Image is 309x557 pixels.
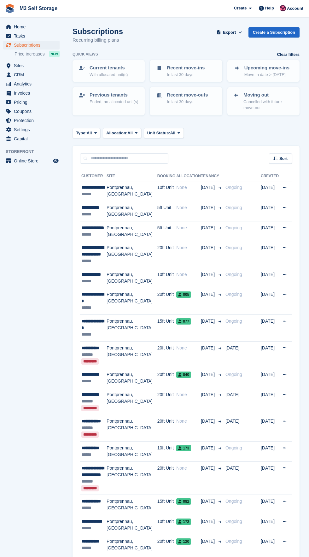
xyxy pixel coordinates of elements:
[201,184,216,191] span: [DATE]
[157,388,176,415] td: 20ft Unit
[3,125,60,134] a: menu
[73,128,100,138] button: Type: All
[106,130,127,136] span: Allocation:
[90,72,128,78] p: With allocated unit(s)
[201,225,216,231] span: [DATE]
[201,518,216,525] span: [DATE]
[201,318,216,325] span: [DATE]
[201,171,223,181] th: Tenancy
[176,465,201,472] div: None
[14,41,52,50] span: Subscriptions
[157,181,176,201] td: 10ft Unit
[3,98,60,107] a: menu
[176,171,201,181] th: Allocation
[73,51,98,57] h6: Quick views
[15,51,45,57] span: Price increases
[144,128,184,138] button: Unit Status: All
[201,418,216,425] span: [DATE]
[225,225,242,230] span: Ongoing
[157,201,176,221] td: 5ft Unit
[6,149,63,155] span: Storefront
[3,79,60,88] a: menu
[147,130,170,136] span: Unit Status:
[201,271,216,278] span: [DATE]
[201,204,216,211] span: [DATE]
[265,5,274,11] span: Help
[261,241,279,268] td: [DATE]
[107,171,157,181] th: Site
[225,499,242,504] span: Ongoing
[261,171,279,181] th: Created
[225,185,242,190] span: Ongoing
[107,241,157,268] td: Pontprennau, [GEOGRAPHIC_DATA]
[201,244,216,251] span: [DATE]
[243,91,294,99] p: Moving out
[73,37,123,44] p: Recurring billing plans
[225,445,242,450] span: Ongoing
[3,41,60,50] a: menu
[225,466,239,471] span: [DATE]
[157,288,176,315] td: 20ft Unit
[157,461,176,495] td: 20ft Unit
[176,519,191,525] span: 172
[176,225,201,231] div: None
[107,461,157,495] td: Pontprennau, [GEOGRAPHIC_DATA]
[3,134,60,143] a: menu
[3,70,60,79] a: menu
[225,245,242,250] span: Ongoing
[277,51,300,58] a: Clear filters
[225,205,242,210] span: Ongoing
[157,341,176,368] td: 20ft Unit
[225,392,239,397] span: [DATE]
[107,221,157,241] td: Pontprennau, [GEOGRAPHIC_DATA]
[87,130,92,136] span: All
[52,157,60,165] a: Preview store
[107,341,157,368] td: Pontprennau, [GEOGRAPHIC_DATA]
[176,184,201,191] div: None
[176,345,201,351] div: None
[228,88,299,115] a: Moving out Cancelled with future move-out
[261,315,279,342] td: [DATE]
[80,171,107,181] th: Customer
[3,89,60,97] a: menu
[103,128,141,138] button: Allocation: All
[90,99,138,105] p: Ended, no allocated unit(s)
[261,181,279,201] td: [DATE]
[14,89,52,97] span: Invoices
[157,495,176,515] td: 15ft Unit
[107,181,157,201] td: Pontprennau, [GEOGRAPHIC_DATA]
[176,318,191,325] span: 077
[261,442,279,462] td: [DATE]
[201,465,216,472] span: [DATE]
[234,5,247,11] span: Create
[107,388,157,415] td: Pontprennau, [GEOGRAPHIC_DATA]
[244,72,289,78] p: Move-in date > [DATE]
[261,495,279,515] td: [DATE]
[157,268,176,288] td: 10ft Unit
[157,535,176,555] td: 20ft Unit
[176,538,191,545] span: 120
[157,171,176,181] th: Booking
[261,535,279,555] td: [DATE]
[280,5,286,11] img: Nick Jones
[157,241,176,268] td: 20ft Unit
[225,292,242,297] span: Ongoing
[261,388,279,415] td: [DATE]
[176,291,191,298] span: 005
[14,22,52,31] span: Home
[127,130,133,136] span: All
[244,64,289,72] p: Upcoming move-ins
[167,64,205,72] p: Recent move-ins
[107,495,157,515] td: Pontprennau, [GEOGRAPHIC_DATA]
[157,415,176,442] td: 20ft Unit
[225,419,239,424] span: [DATE]
[261,461,279,495] td: [DATE]
[201,445,216,451] span: [DATE]
[176,372,191,378] span: 040
[14,98,52,107] span: Pricing
[287,5,303,12] span: Account
[261,515,279,535] td: [DATE]
[261,368,279,388] td: [DATE]
[107,415,157,442] td: Pontprennau, [GEOGRAPHIC_DATA]
[176,418,201,425] div: None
